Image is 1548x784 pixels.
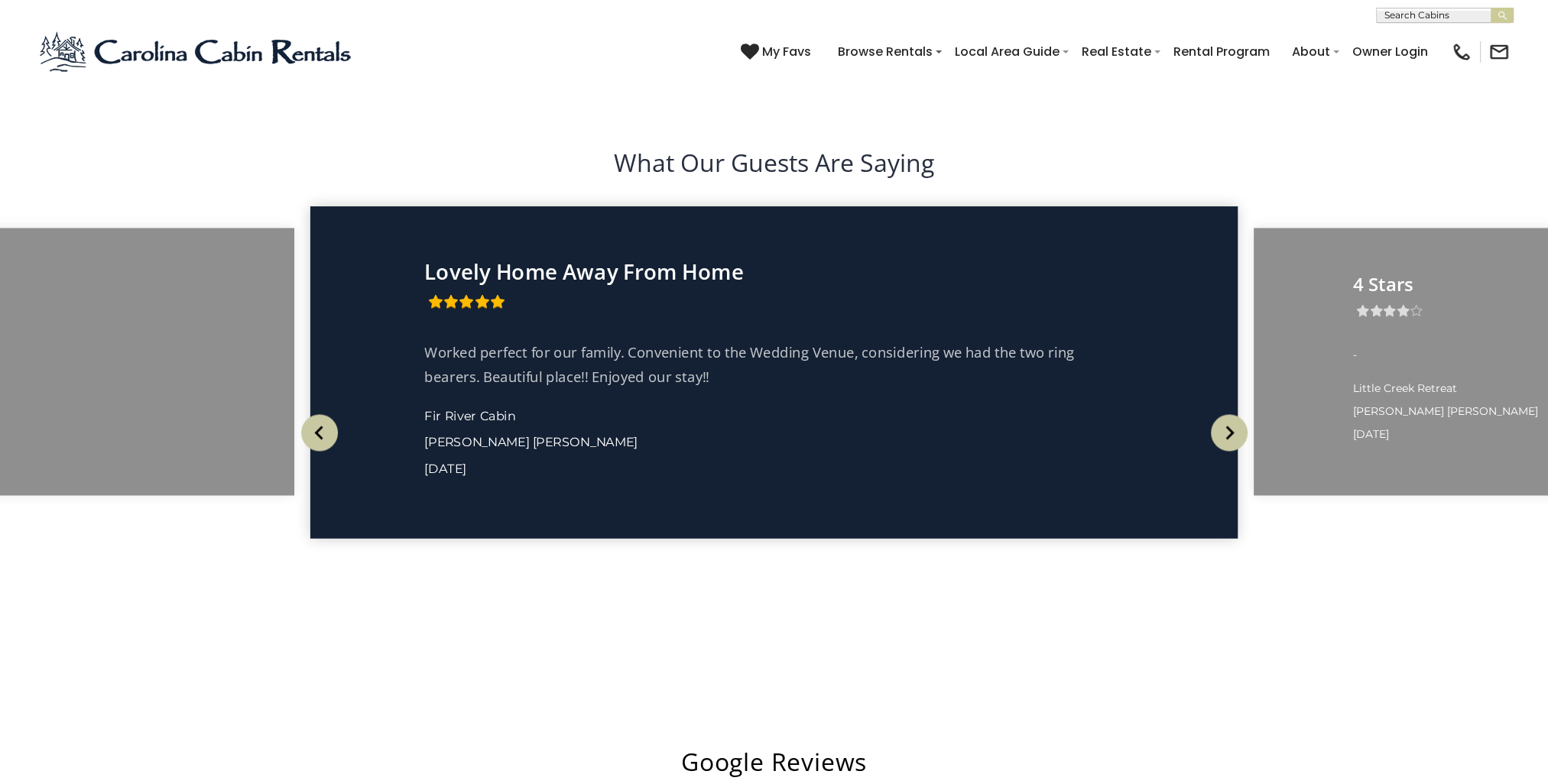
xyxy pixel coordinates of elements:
[424,339,1123,388] p: Worked perfect for our family. Convenient to the Wedding Venue, considering we had the two ring b...
[533,433,638,449] span: [PERSON_NAME]
[424,407,514,423] a: Fir River Cabin
[301,414,338,451] img: arrow
[424,258,1123,283] p: Lovely Home Away From Home
[38,29,355,75] img: Blue-2.png
[1211,414,1248,451] img: arrow
[1353,404,1444,418] span: [PERSON_NAME]
[1284,38,1338,65] a: About
[1166,38,1277,65] a: Rental Program
[294,398,344,467] button: Previous
[424,433,529,449] span: [PERSON_NAME]
[174,744,1374,779] h2: Google Reviews
[1447,404,1538,418] span: [PERSON_NAME]
[947,38,1067,65] a: Local Area Guide
[38,145,1510,180] h2: What Our Guests Are Saying
[1204,398,1254,467] button: Next
[830,38,940,65] a: Browse Rentals
[1345,38,1436,65] a: Owner Login
[1488,41,1510,63] img: mail-regular-black.png
[1074,38,1159,65] a: Real Estate
[1353,381,1457,395] span: Little Creek Retreat
[741,42,815,62] a: My Favs
[762,42,811,61] span: My Favs
[424,460,466,476] span: [DATE]
[1353,427,1389,441] span: [DATE]
[1451,41,1472,63] img: phone-regular-black.png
